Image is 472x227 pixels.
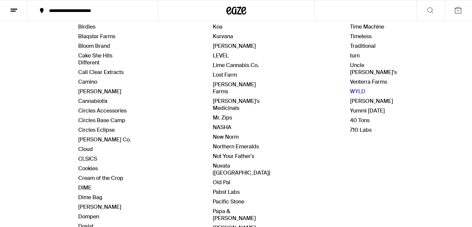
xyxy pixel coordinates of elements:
[78,213,99,220] a: Dompen
[78,136,131,143] a: [PERSON_NAME] Co.
[350,107,385,114] a: Yummi [DATE]
[350,78,387,85] a: Venterra Farms
[78,78,97,85] a: Camino
[213,189,240,195] a: Pabst Labs
[78,117,125,124] a: Circles Base Camp
[213,124,231,131] a: NASHA
[213,23,222,30] a: Koa
[78,184,91,191] a: DIME
[78,42,110,49] a: Bloom Brand
[213,42,256,49] a: [PERSON_NAME]
[213,143,259,150] a: Northern Emeralds
[350,42,376,49] a: Traditional
[213,179,230,186] a: Old Pal
[350,117,370,124] a: 40 Tons
[350,33,372,40] a: Timeless
[78,165,98,172] a: Cookies
[213,81,256,95] a: [PERSON_NAME] Farms
[78,107,127,114] a: Circles Accessories
[78,52,112,66] a: Cake She Hits Different
[213,114,232,121] a: Mr. Zips
[78,194,102,201] a: Dime Bag
[78,69,124,76] a: Cali Clear Extracts
[213,208,256,222] a: Papa & [PERSON_NAME]
[78,155,97,162] a: CLSICS
[78,33,115,40] a: Blaqstar Farms
[78,88,121,95] a: [PERSON_NAME]
[78,175,123,182] a: Cream of the Crop
[213,198,244,205] a: Pacific Stone
[213,33,233,40] a: Kurvana
[78,203,121,210] a: [PERSON_NAME]
[213,71,237,78] a: Lost Farm
[213,52,229,59] a: LEVEL
[350,23,384,30] a: Time Machine
[78,126,115,133] a: Circles Eclipse
[78,146,93,153] a: Cloud
[213,133,239,140] a: New Norm
[350,62,397,76] a: Uncle [PERSON_NAME]'s
[213,153,254,160] a: Not Your Father's
[350,88,365,95] a: WYLD
[350,126,372,133] a: 710 Labs
[213,62,259,69] a: Lime Cannabis Co.
[78,98,107,105] a: Cannabiotix
[350,98,393,105] a: [PERSON_NAME]
[78,23,95,30] a: Birdies
[213,162,270,176] a: Nuvata ([GEOGRAPHIC_DATA])
[213,98,260,112] a: [PERSON_NAME]'s Medicinals
[350,52,360,59] a: turn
